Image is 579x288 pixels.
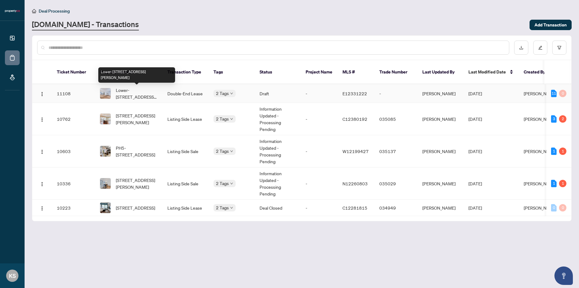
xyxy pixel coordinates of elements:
[40,206,45,211] img: Logo
[557,45,561,50] span: filter
[162,60,209,84] th: Transaction Type
[342,116,367,122] span: C12380192
[530,20,572,30] button: Add Transaction
[100,203,111,213] img: thumbnail-img
[468,181,482,186] span: [DATE]
[374,135,417,168] td: 035137
[98,67,175,83] div: Lower-[STREET_ADDRESS][PERSON_NAME]
[551,148,557,155] div: 1
[116,112,158,126] span: [STREET_ADDRESS][PERSON_NAME]
[514,41,528,55] button: download
[417,84,464,103] td: [PERSON_NAME]
[95,60,162,84] th: Property Address
[162,200,209,216] td: Listing Side Lease
[230,182,233,185] span: down
[538,45,542,50] span: edit
[216,148,229,155] span: 2 Tags
[255,168,301,200] td: Information Updated - Processing Pending
[301,168,338,200] td: -
[230,92,233,95] span: down
[255,200,301,216] td: Deal Closed
[468,205,482,211] span: [DATE]
[5,9,20,13] img: logo
[468,69,506,75] span: Last Modified Date
[255,60,301,84] th: Status
[417,103,464,135] td: [PERSON_NAME]
[524,205,557,211] span: [PERSON_NAME]
[551,180,557,187] div: 1
[100,178,111,189] img: thumbnail-img
[40,117,45,122] img: Logo
[52,84,95,103] td: 11108
[255,84,301,103] td: Draft
[524,91,557,96] span: [PERSON_NAME]
[9,271,16,280] span: KS
[417,135,464,168] td: [PERSON_NAME]
[100,88,111,99] img: thumbnail-img
[524,116,557,122] span: [PERSON_NAME]
[230,206,233,209] span: down
[374,103,417,135] td: 035085
[37,114,47,124] button: Logo
[374,84,417,103] td: -
[559,115,566,123] div: 2
[464,60,519,84] th: Last Modified Date
[559,90,566,97] div: 0
[216,180,229,187] span: 2 Tags
[37,89,47,98] button: Logo
[37,203,47,213] button: Logo
[230,150,233,153] span: down
[230,117,233,120] span: down
[52,135,95,168] td: 10603
[52,168,95,200] td: 10336
[216,90,229,97] span: 2 Tags
[554,266,573,285] button: Open asap
[162,103,209,135] td: Listing Side Lease
[468,116,482,122] span: [DATE]
[100,114,111,124] img: thumbnail-img
[524,148,557,154] span: [PERSON_NAME]
[417,60,464,84] th: Last Updated By
[301,200,338,216] td: -
[417,200,464,216] td: [PERSON_NAME]
[32,9,36,13] span: home
[342,181,368,186] span: N12260803
[162,84,209,103] td: Double-End Lease
[162,135,209,168] td: Listing Side Sale
[52,60,95,84] th: Ticket Number
[338,60,374,84] th: MLS #
[524,181,557,186] span: [PERSON_NAME]
[301,103,338,135] td: -
[552,41,566,55] button: filter
[37,146,47,156] button: Logo
[116,144,158,158] span: PH5-[STREET_ADDRESS]
[162,168,209,200] td: Listing Side Sale
[255,103,301,135] td: Information Updated - Processing Pending
[551,204,557,211] div: 0
[533,41,547,55] button: edit
[116,87,158,100] span: Lower-[STREET_ADDRESS][PERSON_NAME]
[374,168,417,200] td: 035029
[100,146,111,156] img: thumbnail-img
[519,45,523,50] span: download
[374,200,417,216] td: 034949
[374,60,417,84] th: Trade Number
[216,115,229,122] span: 2 Tags
[40,92,45,97] img: Logo
[32,19,139,30] a: [DOMAIN_NAME] - Transactions
[468,91,482,96] span: [DATE]
[417,168,464,200] td: [PERSON_NAME]
[534,20,567,30] span: Add Transaction
[301,60,338,84] th: Project Name
[559,204,566,211] div: 0
[342,205,367,211] span: C12281815
[116,177,158,190] span: [STREET_ADDRESS][PERSON_NAME]
[342,148,369,154] span: W12199427
[342,91,367,96] span: E12331222
[216,204,229,211] span: 2 Tags
[551,115,557,123] div: 3
[116,204,155,211] span: [STREET_ADDRESS]
[39,8,70,14] span: Deal Processing
[255,135,301,168] td: Information Updated - Processing Pending
[52,103,95,135] td: 10762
